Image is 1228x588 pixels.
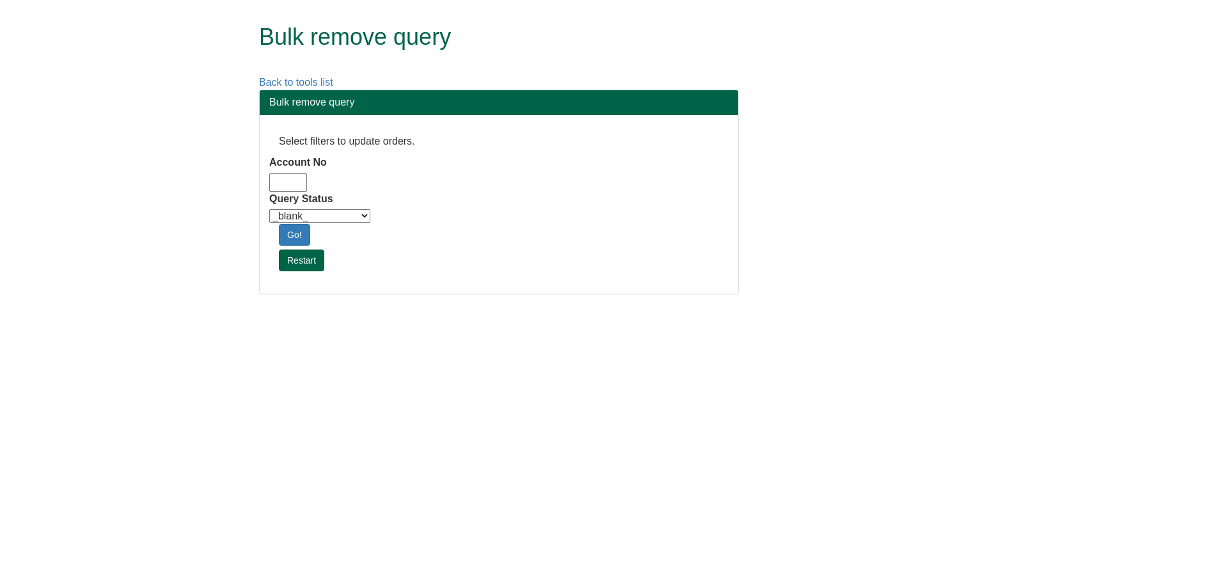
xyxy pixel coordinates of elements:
[269,192,333,207] label: Query Status
[279,224,310,246] a: Go!
[279,250,324,271] a: Restart
[259,77,333,88] a: Back to tools list
[269,97,728,108] h3: Bulk remove query
[269,155,327,170] label: Account No
[279,134,719,149] p: Select filters to update orders.
[259,24,940,50] h1: Bulk remove query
